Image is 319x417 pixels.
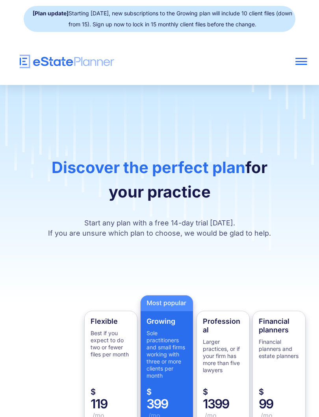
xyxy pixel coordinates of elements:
h4: Flexible [91,317,131,326]
p: Sole practitioners and small firms working with three or more clients per month [147,330,187,379]
p: Larger practices, or if your firm has more than five lawyers [203,338,243,374]
span: Discover the perfect plan [52,158,245,177]
h4: Growing [147,317,187,326]
span: $ [147,388,187,396]
span: $ [259,388,299,396]
a: home [12,55,248,68]
p: Best if you expect to do two or fewer files per month [91,330,131,358]
p: Start any plan with a free 14-day trial [DATE]. If you are unsure which plan to choose, we would ... [44,218,275,238]
h4: Financial planners [259,317,299,334]
strong: [Plan update] [33,10,69,17]
span: $ [203,388,243,396]
p: Financial planners and estate planners [259,338,299,360]
h1: for your practice [44,155,275,212]
span: $ [91,388,131,396]
div: Starting [DATE], new subscriptions to the Growing plan will include 10 client files (down from 15... [32,8,293,30]
h4: Professional [203,317,243,334]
